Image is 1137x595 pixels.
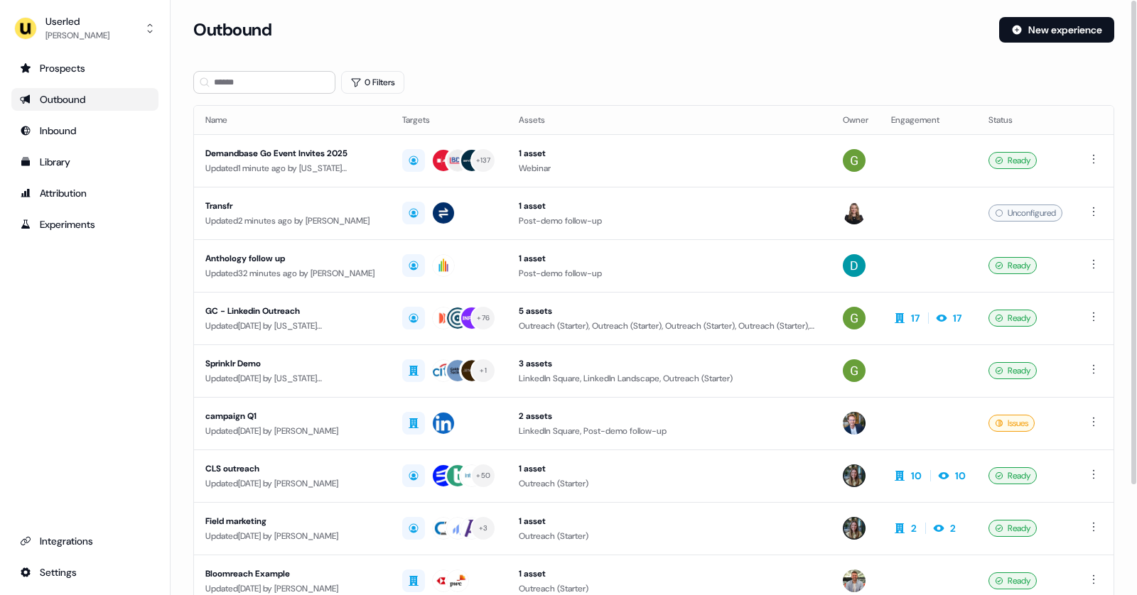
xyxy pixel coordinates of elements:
div: 10 [955,469,966,483]
div: Updated [DATE] by [US_STATE][PERSON_NAME] [205,319,379,333]
div: Settings [20,565,150,579]
div: 1 asset [519,146,820,160]
a: Go to integrations [11,530,158,552]
div: Issues [988,415,1035,432]
th: Engagement [880,106,977,134]
a: Go to outbound experience [11,88,158,111]
img: Oliver [843,569,866,592]
div: 2 [911,521,917,535]
div: Updated [DATE] by [PERSON_NAME] [205,424,379,438]
a: Go to attribution [11,182,158,204]
a: Go to Inbound [11,119,158,142]
div: 10 [911,469,922,483]
div: Updated [DATE] by [US_STATE][PERSON_NAME] [205,371,379,386]
a: Go to experiments [11,213,158,236]
div: 2 [950,521,956,535]
div: Outreach (Starter), Outreach (Starter), Outreach (Starter), Outreach (Starter), Outreach (Starter) [519,319,820,333]
div: Field marketing [205,514,379,528]
div: 17 [911,311,920,325]
div: Ready [988,467,1037,484]
div: Sprinklr Demo [205,356,379,371]
div: Bloomreach Example [205,567,379,581]
div: + 3 [479,522,488,535]
div: Ready [988,572,1037,589]
div: + 137 [476,154,491,167]
div: campaign Q1 [205,409,379,423]
div: CLS outreach [205,462,379,476]
div: 1 asset [519,462,820,476]
img: Geneviève [843,202,866,224]
div: Outreach (Starter) [519,529,820,543]
div: Unconfigured [988,204,1062,222]
img: Charlotte [843,464,866,487]
div: Outbound [20,92,150,107]
h3: Outbound [193,19,271,40]
div: GC - Linkedin Outreach [205,304,379,318]
img: Georgia [843,307,866,329]
div: 17 [953,311,961,325]
button: 0 Filters [341,71,404,94]
div: 5 assets [519,304,820,318]
div: Ready [988,520,1037,537]
button: Userled[PERSON_NAME] [11,11,158,45]
div: Outreach (Starter) [519,476,820,491]
div: Demandbase Go Event Invites 2025 [205,146,379,160]
div: Updated [DATE] by [PERSON_NAME] [205,529,379,543]
div: Ready [988,152,1037,169]
div: 1 asset [519,567,820,581]
div: [PERSON_NAME] [45,28,109,43]
div: Ready [988,257,1037,274]
div: 1 asset [519,199,820,213]
div: + 1 [480,364,487,377]
div: Ready [988,362,1037,379]
div: LinkedIn Square, LinkedIn Landscape, Outreach (Starter) [519,371,820,386]
div: Updated 1 minute ago by [US_STATE][PERSON_NAME] [205,161,379,175]
div: + 50 [476,469,490,482]
div: Updated 2 minutes ago by [PERSON_NAME] [205,214,379,228]
img: Yann [843,412,866,435]
div: Library [20,155,150,169]
div: Webinar [519,161,820,175]
th: Name [194,106,391,134]
div: 2 assets [519,409,820,423]
th: Status [977,106,1074,134]
div: + 76 [477,312,490,324]
div: Ready [988,310,1037,327]
div: Inbound [20,124,150,138]
img: Georgia [843,149,866,172]
button: New experience [999,17,1114,43]
div: 3 assets [519,356,820,371]
div: Updated [DATE] by [PERSON_NAME] [205,476,379,491]
th: Targets [391,106,507,134]
div: Post-demo follow-up [519,214,820,228]
img: David [843,254,866,277]
div: Userled [45,14,109,28]
div: Attribution [20,186,150,200]
img: Georgia [843,359,866,382]
div: Transfr [205,199,379,213]
th: Owner [831,106,880,134]
img: Charlotte [843,517,866,540]
th: Assets [507,106,831,134]
div: Anthology follow up [205,251,379,266]
div: LinkedIn Square, Post-demo follow-up [519,424,820,438]
div: 1 asset [519,251,820,266]
a: Go to prospects [11,57,158,80]
a: Go to templates [11,151,158,173]
div: Integrations [20,534,150,548]
div: Post-demo follow-up [519,266,820,280]
div: 1 asset [519,514,820,528]
div: Prospects [20,61,150,75]
div: Updated 32 minutes ago by [PERSON_NAME] [205,266,379,280]
div: Experiments [20,217,150,231]
a: Go to integrations [11,561,158,584]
